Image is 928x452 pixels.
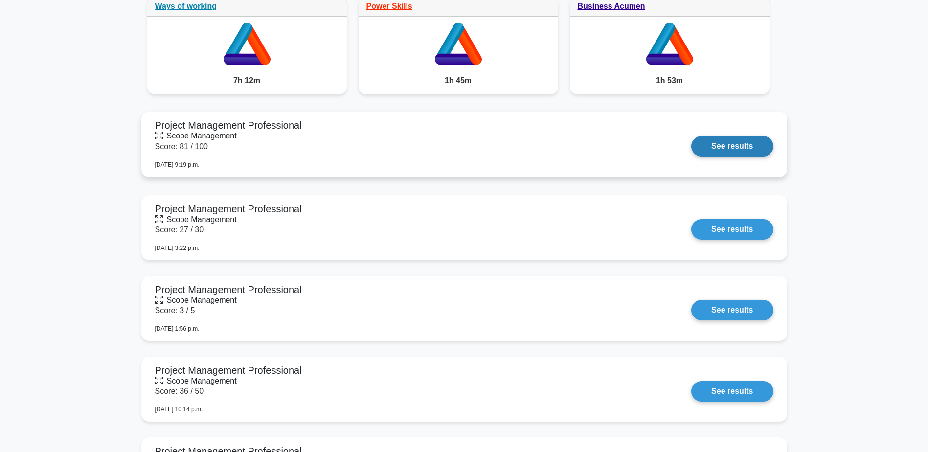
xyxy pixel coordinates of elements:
div: 1h 53m [570,67,770,94]
a: See results [691,300,773,320]
a: See results [691,136,773,157]
div: 7h 12m [147,67,347,94]
a: See results [691,219,773,240]
a: See results [691,381,773,402]
a: Business Acumen [578,2,645,10]
div: 1h 45m [359,67,558,94]
a: Ways of working [155,2,217,10]
a: Power Skills [366,2,412,10]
